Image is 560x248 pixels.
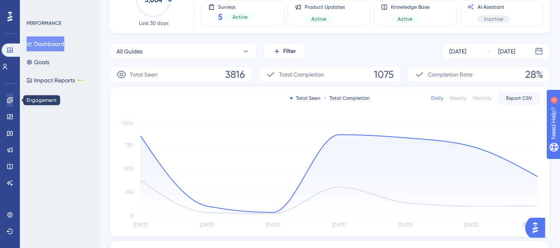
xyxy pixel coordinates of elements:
span: Active [311,16,326,22]
span: Total Completion [279,70,324,79]
tspan: 500 [124,166,133,171]
button: Export CSV [498,91,540,105]
button: Impact ReportsBETA [27,73,84,88]
div: Total Completion [324,95,370,101]
tspan: [DATE] [133,222,148,228]
tspan: 750 [125,142,133,148]
span: All Guides [116,46,143,56]
button: All Guides [109,43,257,60]
span: Active [233,14,247,20]
tspan: [DATE] [522,222,536,228]
span: 28% [525,68,543,81]
div: Total Seen [290,95,320,101]
div: Weekly [450,95,466,101]
tspan: [DATE] [200,222,214,228]
span: Knowledge Base [391,4,429,10]
div: [DATE] [449,46,466,56]
span: Export CSV [506,95,532,101]
span: Product Updates [305,4,345,10]
div: 4 [58,4,60,11]
tspan: [DATE] [332,222,346,228]
tspan: [DATE] [398,222,412,228]
tspan: 0 [130,213,133,219]
span: Need Help? [19,2,52,12]
span: Completion Rate [428,70,473,79]
span: Inactive [484,16,503,22]
tspan: 1000 [122,120,133,126]
div: BETA [77,78,84,82]
span: Filter [283,46,296,56]
div: [DATE] [498,46,515,56]
div: Monthly [473,95,492,101]
button: Dashboard [27,36,64,51]
button: Goals [27,55,49,70]
div: PERFORMANCE [27,20,61,26]
span: Active [398,16,412,22]
tspan: [DATE] [266,222,280,228]
span: Last 30 days [139,20,168,26]
div: Daily [431,95,443,101]
span: AI Assistant [478,4,510,10]
iframe: UserGuiding AI Assistant Launcher [525,215,550,240]
tspan: 250 [125,189,133,195]
tspan: [DATE] [464,222,478,228]
span: Surveys [218,4,254,10]
span: Total Seen [130,70,158,79]
span: 1075 [374,68,394,81]
span: 3816 [225,68,245,81]
span: 5 [218,11,223,23]
button: Filter [264,43,305,60]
